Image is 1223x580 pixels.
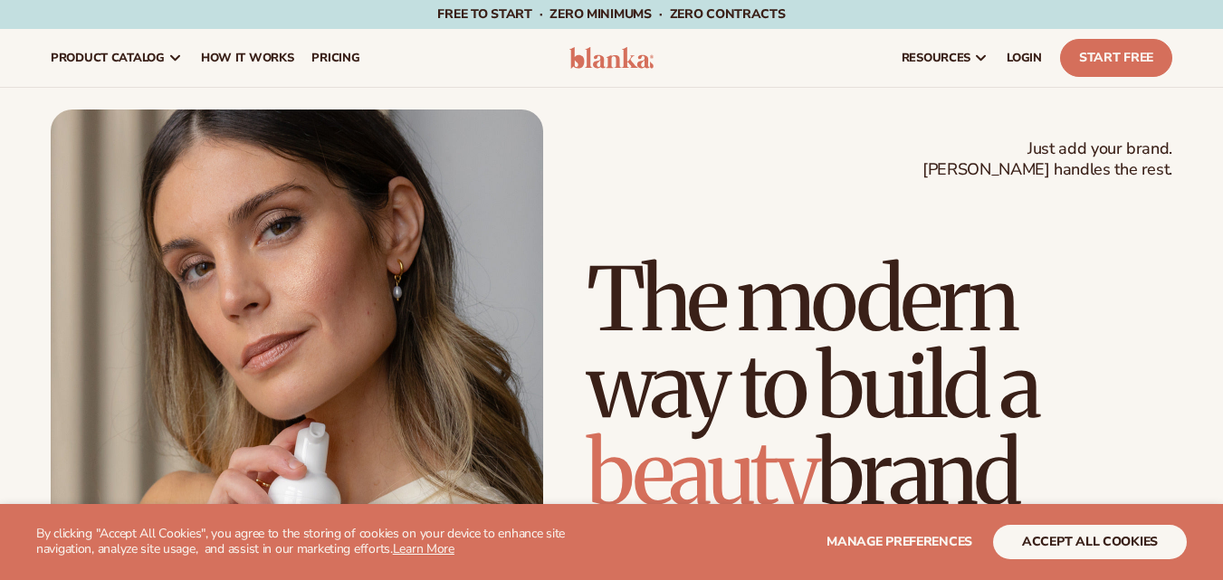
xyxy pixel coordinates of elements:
[826,525,972,559] button: Manage preferences
[587,419,817,528] span: beauty
[826,533,972,550] span: Manage preferences
[569,47,654,69] img: logo
[893,29,998,87] a: resources
[36,527,604,557] p: By clicking "Accept All Cookies", you agree to the storing of cookies on your device to enhance s...
[998,29,1051,87] a: LOGIN
[42,29,192,87] a: product catalog
[192,29,303,87] a: How It Works
[311,51,359,65] span: pricing
[302,29,368,87] a: pricing
[1060,39,1172,77] a: Start Free
[587,256,1172,517] h1: The modern way to build a brand
[1007,51,1042,65] span: LOGIN
[437,5,785,23] span: Free to start · ZERO minimums · ZERO contracts
[51,51,165,65] span: product catalog
[993,525,1187,559] button: accept all cookies
[922,138,1172,181] span: Just add your brand. [PERSON_NAME] handles the rest.
[201,51,294,65] span: How It Works
[393,540,454,557] a: Learn More
[902,51,970,65] span: resources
